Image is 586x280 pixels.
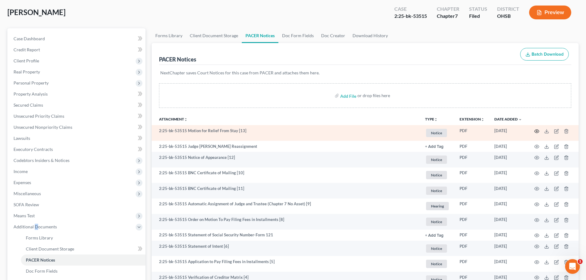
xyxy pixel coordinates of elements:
td: [DATE] [489,199,527,214]
span: Real Property [14,69,40,74]
span: Property Analysis [14,91,48,97]
div: Case [394,6,427,13]
a: Date Added expand_more [494,117,522,121]
a: Credit Report [9,44,146,55]
span: Notice [426,171,447,179]
span: Hearing [426,202,449,210]
span: Unsecured Nonpriority Claims [14,124,72,130]
span: PACER Notices [26,257,55,262]
span: Credit Report [14,47,40,52]
td: 2:25-bk-53515 BNC Certificate of Mailing [11] [152,183,420,199]
span: Notice [426,244,447,253]
td: 2:25-bk-53515 Statement of Intent [6] [152,241,420,256]
iframe: Intercom live chat [565,259,580,274]
span: Forms Library [26,235,53,240]
button: Batch Download [520,48,569,61]
a: Notice [425,186,450,196]
td: PDF [455,125,489,141]
a: Unsecured Nonpriority Claims [9,122,146,133]
div: 2:25-bk-53515 [394,13,427,20]
td: [DATE] [489,152,527,168]
a: Case Dashboard [9,33,146,44]
span: 1 [578,259,583,264]
span: Unsecured Priority Claims [14,113,64,119]
a: Client Document Storage [21,243,146,254]
span: Lawsuits [14,136,30,141]
a: Lawsuits [9,133,146,144]
div: Filed [469,13,487,20]
span: Client Profile [14,58,39,63]
i: unfold_more [184,118,188,121]
span: Additional Documents [14,224,57,229]
td: [DATE] [489,168,527,183]
td: PDF [455,230,489,241]
span: Batch Download [532,52,564,57]
td: PDF [455,241,489,256]
a: Unsecured Priority Claims [9,111,146,122]
a: + Add Tag [425,232,450,238]
td: PDF [455,183,489,199]
span: Case Dashboard [14,36,45,41]
td: [DATE] [489,241,527,256]
span: Notice [426,129,447,137]
span: Executory Contracts [14,147,53,152]
a: Executory Contracts [9,144,146,155]
button: Preview [529,6,571,19]
td: 2:25-bk-53515 Statement of Social Security Number-Form 121 [152,230,420,241]
span: Miscellaneous [14,191,41,196]
td: 2:25-bk-53515 Judge [PERSON_NAME] Reassignment [152,141,420,152]
a: Doc Form Fields [21,266,146,277]
a: Forms Library [21,232,146,243]
td: PDF [455,256,489,272]
div: District [497,6,519,13]
span: Notice [426,218,447,226]
td: PDF [455,168,489,183]
td: 2:25-bk-53515 BNC Certificate of Mailing [10] [152,168,420,183]
span: SOFA Review [14,202,39,207]
td: PDF [455,214,489,230]
i: unfold_more [434,118,438,121]
a: + Add Tag [425,144,450,149]
span: Codebtors Insiders & Notices [14,158,70,163]
a: Extensionunfold_more [460,117,484,121]
span: Personal Property [14,80,49,85]
div: Status [469,6,487,13]
span: [PERSON_NAME] [7,8,66,17]
button: + Add Tag [425,234,444,238]
td: PDF [455,152,489,168]
span: Doc Form Fields [26,268,58,274]
td: 2:25-bk-53515 Notice of Appearance [12] [152,152,420,168]
span: Income [14,169,28,174]
td: PDF [455,141,489,152]
a: PACER Notices [21,254,146,266]
td: [DATE] [489,183,527,199]
td: [DATE] [489,141,527,152]
a: Forms Library [152,28,186,43]
span: Notice [426,156,447,164]
span: 7 [455,13,458,19]
a: Attachmentunfold_more [159,117,188,121]
td: [DATE] [489,125,527,141]
a: Notice [425,243,450,254]
div: Chapter [437,13,459,20]
a: Doc Form Fields [278,28,317,43]
a: Download History [349,28,392,43]
td: [DATE] [489,256,527,272]
a: Notice [425,155,450,165]
a: Secured Claims [9,100,146,111]
a: SOFA Review [9,199,146,210]
td: 2:25-bk-53515 Motion for Relief From Stay [13] [152,125,420,141]
span: Client Document Storage [26,246,74,251]
div: OHSB [497,13,519,20]
a: Notice [425,170,450,180]
a: Property Analysis [9,89,146,100]
div: PACER Notices [159,56,196,63]
div: Chapter [437,6,459,13]
a: Notice [425,259,450,269]
span: Means Test [14,213,35,218]
a: PACER Notices [242,28,278,43]
a: Client Document Storage [186,28,242,43]
p: NextChapter saves Court Notices for this case from PACER and attaches them here. [160,70,570,76]
td: 2:25-bk-53515 Application to Pay Filing Fees in Installments [5] [152,256,420,272]
span: Expenses [14,180,31,185]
